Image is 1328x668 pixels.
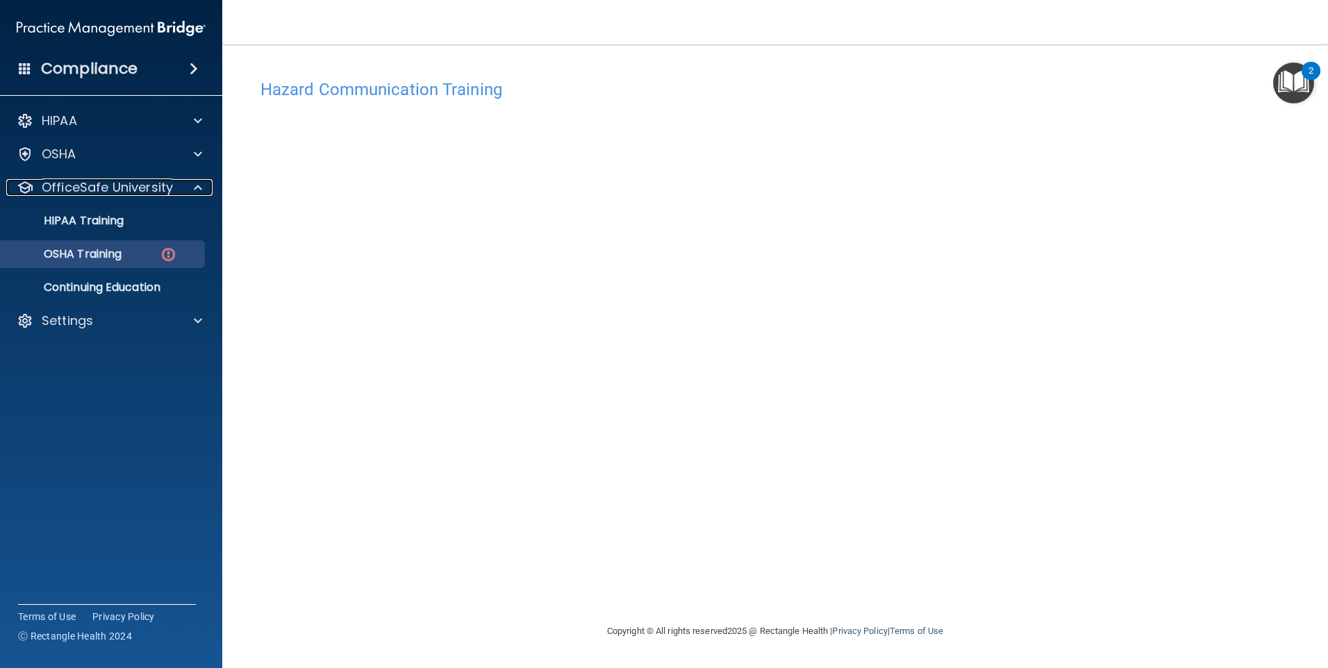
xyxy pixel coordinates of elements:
a: Terms of Use [18,610,76,624]
a: HIPAA [17,112,202,129]
iframe: HCT [260,106,969,565]
h4: Compliance [41,59,138,78]
p: HIPAA [42,112,77,129]
div: Copyright © All rights reserved 2025 @ Rectangle Health | | [522,609,1029,653]
p: Settings [42,312,93,329]
h4: Hazard Communication Training [260,81,1290,99]
div: 2 [1309,71,1313,89]
p: OSHA [42,146,76,162]
a: Terms of Use [890,626,943,636]
a: Settings [17,312,202,329]
p: OfficeSafe University [42,179,173,196]
p: OSHA Training [9,247,122,261]
p: Continuing Education [9,281,199,294]
a: Privacy Policy [832,626,887,636]
img: PMB logo [17,15,206,42]
span: Ⓒ Rectangle Health 2024 [18,629,132,643]
button: Open Resource Center, 2 new notifications [1273,62,1314,103]
img: danger-circle.6113f641.png [160,246,177,263]
a: OSHA [17,146,202,162]
p: HIPAA Training [9,214,124,228]
a: Privacy Policy [92,610,155,624]
a: OfficeSafe University [17,179,202,196]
